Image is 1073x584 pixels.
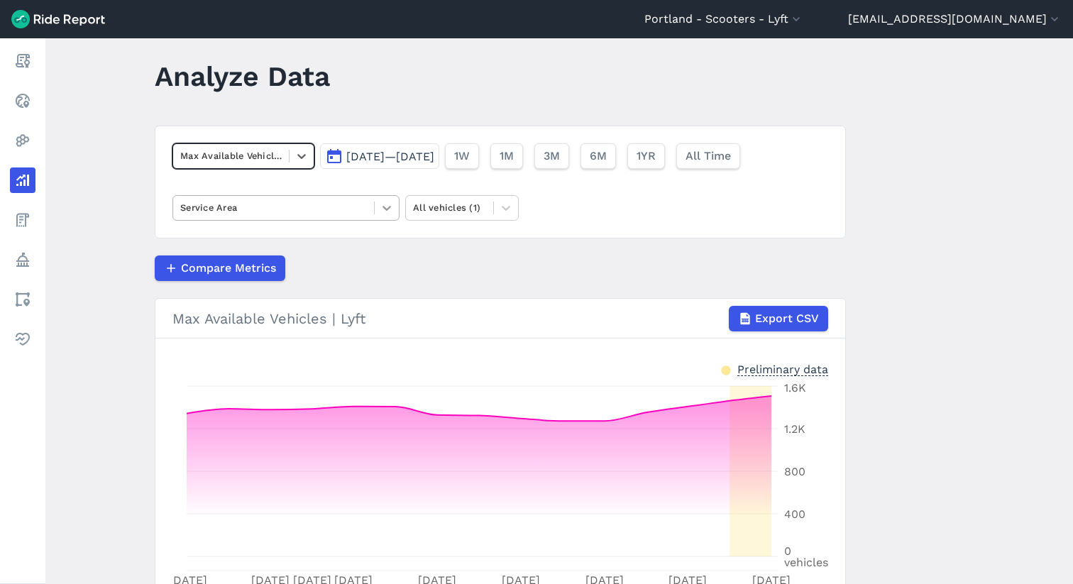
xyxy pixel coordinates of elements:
[172,306,828,331] div: Max Available Vehicles | Lyft
[181,260,276,277] span: Compare Metrics
[10,167,35,193] a: Analyze
[580,143,616,169] button: 6M
[500,148,514,165] span: 1M
[10,48,35,74] a: Report
[346,150,434,163] span: [DATE]—[DATE]
[784,422,805,436] tspan: 1.2K
[155,57,330,96] h1: Analyze Data
[490,143,523,169] button: 1M
[10,326,35,352] a: Health
[686,148,731,165] span: All Time
[784,544,791,558] tspan: 0
[10,207,35,233] a: Fees
[11,10,105,28] img: Ride Report
[534,143,569,169] button: 3M
[445,143,479,169] button: 1W
[784,556,828,569] tspan: vehicles
[10,88,35,114] a: Realtime
[320,143,439,169] button: [DATE]—[DATE]
[10,128,35,153] a: Heatmaps
[627,143,665,169] button: 1YR
[10,287,35,312] a: Areas
[729,306,828,331] button: Export CSV
[848,11,1062,28] button: [EMAIL_ADDRESS][DOMAIN_NAME]
[644,11,803,28] button: Portland - Scooters - Lyft
[676,143,740,169] button: All Time
[784,465,805,478] tspan: 800
[784,381,806,395] tspan: 1.6K
[155,255,285,281] button: Compare Metrics
[784,507,805,521] tspan: 400
[10,247,35,272] a: Policy
[454,148,470,165] span: 1W
[755,310,819,327] span: Export CSV
[590,148,607,165] span: 6M
[637,148,656,165] span: 1YR
[544,148,560,165] span: 3M
[737,361,828,376] div: Preliminary data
